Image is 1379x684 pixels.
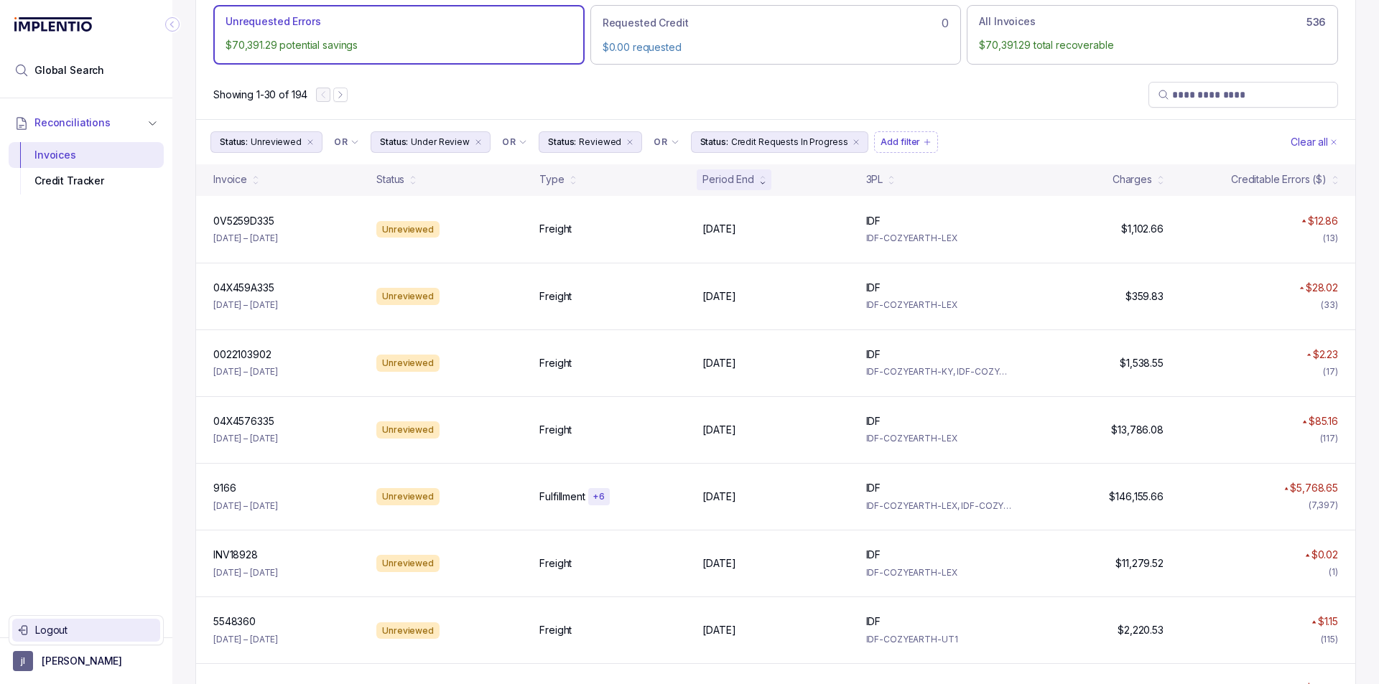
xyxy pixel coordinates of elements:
p: $85.16 [1309,414,1338,428]
div: Charges [1113,172,1152,187]
ul: Filter Group [210,131,1288,153]
p: IDF-COZYEARTH-LEX [866,431,1012,446]
span: Reconciliations [34,116,111,130]
span: Global Search [34,63,104,78]
img: red pointer upwards [1305,553,1309,557]
p: [DATE] [702,222,735,236]
p: [DATE] – [DATE] [213,298,278,312]
p: OR [334,136,348,148]
li: Filter Chip Connector undefined [334,136,359,148]
p: $11,279.52 [1115,556,1164,571]
p: $1,538.55 [1120,356,1164,370]
button: Filter Chip Credit Requests In Progress [691,131,869,153]
p: $146,155.66 [1109,489,1163,504]
p: OR [502,136,516,148]
div: (115) [1321,632,1338,647]
div: Remaining page entries [213,88,307,102]
p: IDF [866,414,881,428]
img: red pointer upwards [1306,353,1311,357]
div: 0 [603,14,949,32]
p: IDF [866,614,881,629]
div: remove content [624,136,636,148]
p: Status: [220,135,248,149]
p: [DATE] [702,289,735,304]
p: IDF-COZYEARTH-KY, IDF-COZYEARTH-UT1 [866,365,1012,379]
p: IDF-COZYEARTH-UT1 [866,632,1012,647]
div: (33) [1321,298,1338,312]
div: remove content [850,136,862,148]
div: (17) [1323,365,1338,379]
div: Unreviewed [376,288,440,305]
p: Freight [539,623,572,637]
img: red pointer upwards [1299,286,1304,290]
img: red pointer upwards [1311,620,1316,624]
div: Unreviewed [376,355,440,372]
li: Filter Chip Under Review [371,131,491,153]
button: Filter Chip Connector undefined [648,132,684,152]
p: 04X4576335 [213,414,274,428]
div: Invoices [20,142,152,168]
div: remove content [305,136,316,148]
p: $0.02 [1311,548,1338,562]
div: (117) [1320,431,1338,446]
div: Credit Tracker [20,168,152,194]
p: $13,786.08 [1111,423,1164,437]
p: $5,768.65 [1290,481,1338,495]
p: Freight [539,289,572,304]
div: 3PL [866,172,883,187]
div: Type [539,172,564,187]
h6: 536 [1306,17,1326,28]
button: Filter Chip Unreviewed [210,131,322,153]
p: 0V5259D335 [213,214,274,228]
p: Unreviewed [251,135,302,149]
p: $1,102.66 [1121,222,1164,236]
p: $359.83 [1125,289,1164,304]
div: remove content [473,136,484,148]
p: Fulfillment [539,489,585,504]
button: Filter Chip Add filter [874,131,938,153]
ul: Action Tab Group [213,5,1338,64]
p: Freight [539,356,572,370]
p: Freight [539,556,572,571]
p: OR [654,136,667,148]
img: red pointer upwards [1301,219,1306,222]
p: 9166 [213,481,236,495]
p: [DATE] – [DATE] [213,231,278,245]
img: red pointer upwards [1284,487,1289,490]
p: [DATE] – [DATE] [213,499,278,513]
button: User initials[PERSON_NAME] [13,651,159,671]
p: IDF [866,347,881,362]
p: Requested Credit [603,16,689,30]
p: [DATE] [702,423,735,437]
div: (7,397) [1309,498,1338,512]
p: Add filter [881,135,920,149]
p: All Invoices [979,14,1035,29]
p: [DATE] – [DATE] [213,566,278,580]
p: 5548360 [213,614,256,629]
p: [DATE] [702,623,735,637]
p: [DATE] – [DATE] [213,365,278,379]
div: Status [376,172,404,187]
p: Showing 1-30 of 194 [213,88,307,102]
p: IDF-COZYEARTH-LEX [866,566,1012,580]
p: $70,391.29 total recoverable [979,38,1326,52]
li: Filter Chip Connector undefined [502,136,527,148]
p: + 6 [593,491,605,502]
p: $1.15 [1318,614,1338,629]
p: Reviewed [579,135,621,149]
div: Creditable Errors ($) [1231,172,1327,187]
div: Unreviewed [376,488,440,505]
li: Filter Chip Reviewed [539,131,642,153]
p: IDF [866,214,881,228]
div: Reconciliations [9,139,164,197]
div: Period End [702,172,754,187]
div: Unreviewed [376,221,440,238]
p: INV18928 [213,548,258,562]
div: Unreviewed [376,555,440,572]
button: Next Page [333,88,348,102]
p: IDF-COZYEARTH-LEX, IDF-COZYEARTH-OH, IDF-COZYEARTH-UT1 [866,499,1012,513]
p: IDF [866,481,881,495]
